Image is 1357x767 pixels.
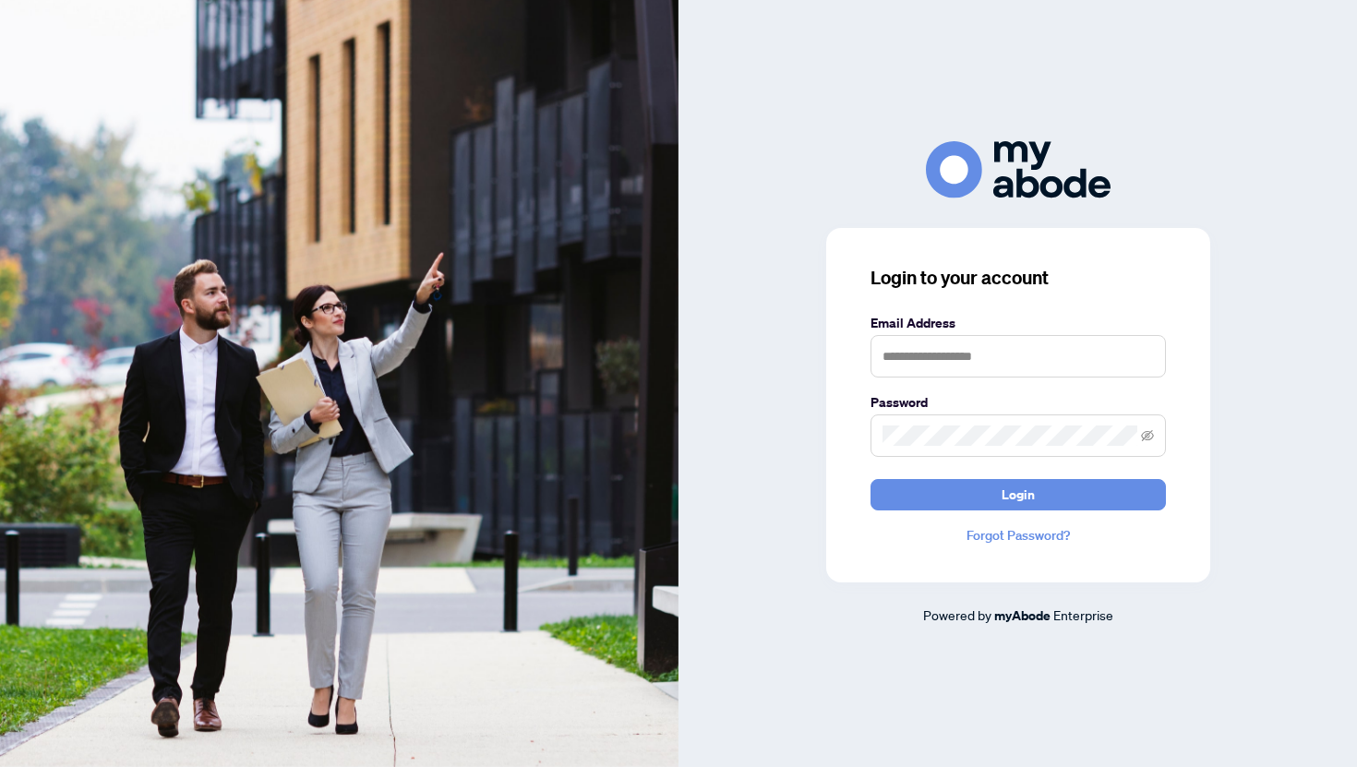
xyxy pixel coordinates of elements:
label: Password [871,392,1166,413]
span: eye-invisible [1141,429,1154,442]
img: ma-logo [926,141,1111,198]
label: Email Address [871,313,1166,333]
span: Enterprise [1053,606,1113,623]
a: myAbode [994,605,1051,626]
a: Forgot Password? [871,525,1166,545]
span: Login [1002,480,1035,509]
span: Powered by [923,606,991,623]
button: Login [871,479,1166,510]
h3: Login to your account [871,265,1166,291]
